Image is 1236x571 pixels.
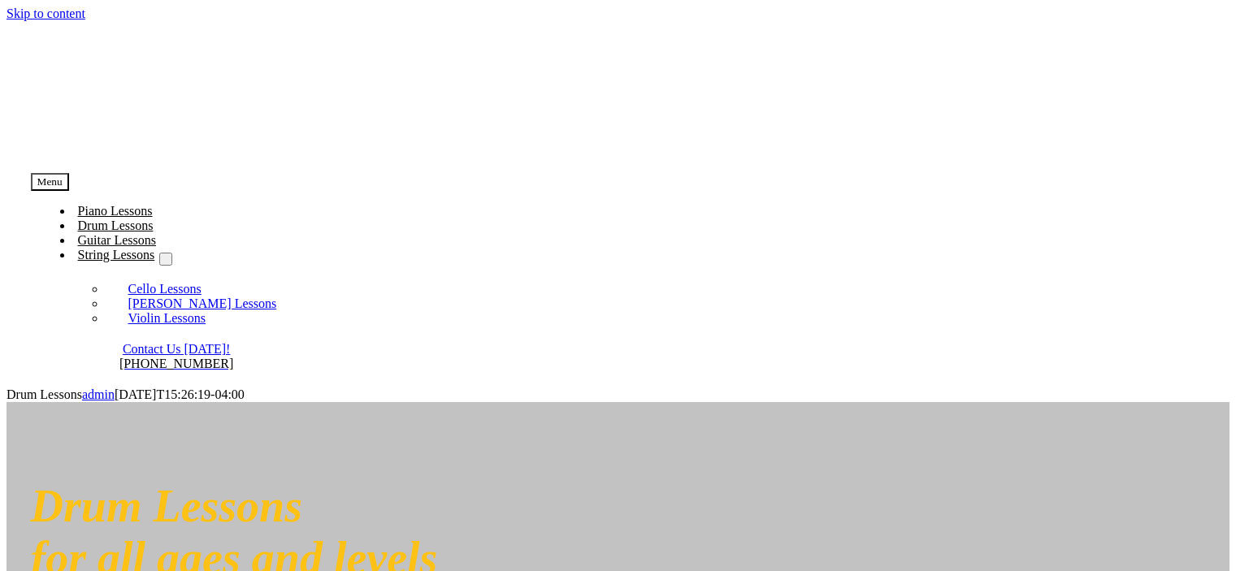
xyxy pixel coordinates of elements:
span: Guitar Lessons [78,233,156,247]
span: Menu [37,175,63,188]
a: Drum Lessons [73,214,158,239]
nav: Menu [31,173,546,326]
a: [PHONE_NUMBER] [119,357,233,370]
span: [DATE]T15:26:19-04:00 [115,387,245,401]
a: [PERSON_NAME] Lessons [106,285,300,322]
span: [PERSON_NAME] Lessons [128,296,277,310]
a: Contact Us [DATE]! [123,342,230,356]
a: Cello Lessons [106,270,224,307]
a: Piano Lessons [73,199,158,224]
a: Skip to content [7,6,85,20]
span: Piano Lessons [78,204,153,218]
span: Cello Lessons [128,282,202,296]
a: Violin Lessons [106,300,228,336]
span: Drum Lessons [78,218,154,232]
a: String Lessons [73,243,160,268]
span: Violin Lessons [128,311,206,325]
button: Menu [31,173,69,191]
button: Open submenu of String Lessons [159,253,172,266]
a: admin [82,387,115,401]
span: String Lessons [78,248,155,262]
a: taylors-music-store-west-chester [31,142,275,156]
span: Drum Lessons [7,387,82,401]
a: Guitar Lessons [73,228,161,253]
